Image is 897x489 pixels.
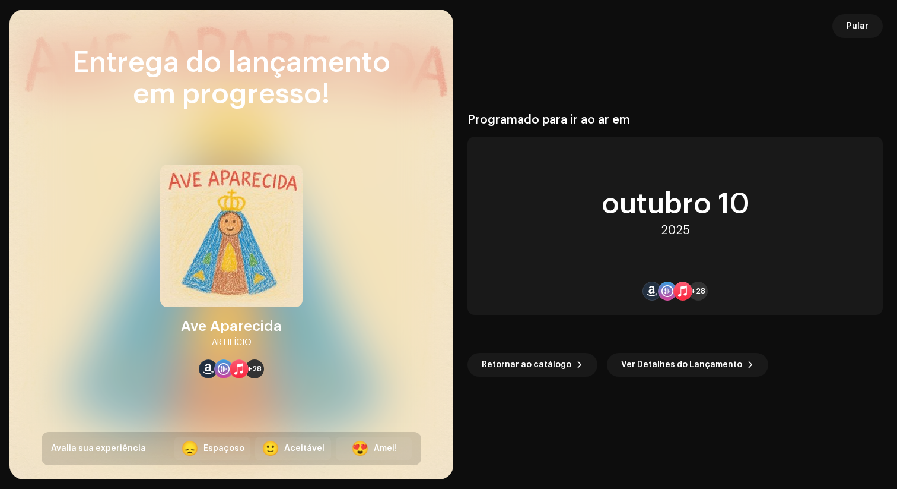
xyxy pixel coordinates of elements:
[262,441,279,456] font: 🙂
[351,441,369,456] font: 😍
[203,444,244,453] font: Espaçoso
[72,49,390,109] font: Entrega do lançamento em progresso!
[247,365,262,373] font: +28
[607,353,768,377] button: Ver Detalhes do Lançamento
[847,22,869,30] font: Pular
[51,444,146,453] font: Avalia sua experiência
[832,14,883,38] button: Pular
[661,225,690,236] font: 2025
[621,361,742,369] font: Ver Detalhes do Lançamento
[482,361,571,369] font: Retornar ao catálogo
[181,441,199,456] font: 😞
[691,288,705,295] font: +28
[160,165,303,307] img: 48c38750-2870-4571-88c9-b4c00ea973f3
[467,353,597,377] button: Retornar ao catálogo
[181,319,282,333] font: Ave Aparecida
[602,190,749,219] font: outubro 10
[467,114,630,126] font: Programado para ir ao ar em
[212,339,252,347] font: ARTIFÍCIO
[374,444,397,453] font: Amei!
[284,444,325,453] font: Aceitável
